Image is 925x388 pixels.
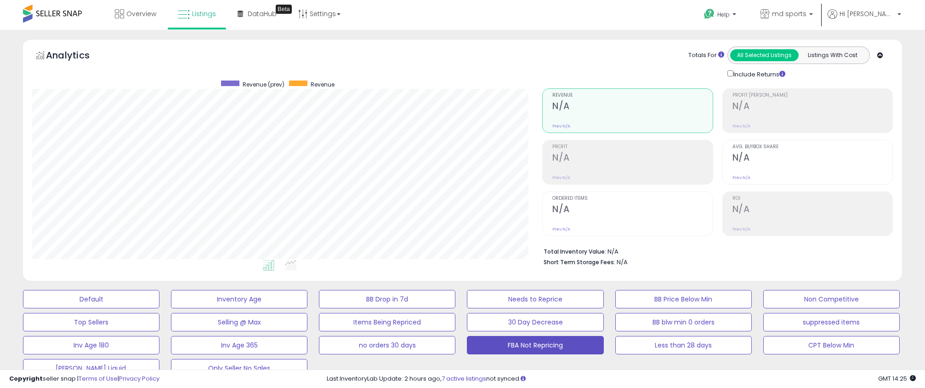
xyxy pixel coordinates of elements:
button: BB blw min 0 orders [615,313,752,331]
button: suppressed items [763,313,900,331]
h5: Analytics [46,49,108,64]
span: Revenue [552,93,712,98]
span: Overview [126,9,156,18]
a: Terms of Use [79,374,118,383]
a: Help [697,1,745,30]
span: Profit [552,145,712,150]
span: N/A [617,258,628,266]
span: Avg. Buybox Share [732,145,892,150]
button: Less than 28 days [615,336,752,354]
span: md sports [772,9,806,18]
span: 2025-10-7 14:25 GMT [878,374,916,383]
button: Items Being Repriced [319,313,455,331]
span: Ordered Items [552,196,712,201]
button: Inv Age 180 [23,336,159,354]
span: Listings [192,9,216,18]
div: seller snap | | [9,375,159,383]
button: Only Seller No Sales [171,359,307,377]
span: ROI [732,196,892,201]
button: Listings With Cost [798,49,867,61]
span: Revenue [311,81,335,88]
h2: N/A [552,101,712,113]
div: Last InventoryLab Update: 2 hours ago, not synced. [327,375,916,383]
button: FBA Not Repricing [467,336,603,354]
i: Get Help [704,8,715,20]
button: [PERSON_NAME] Liquid. [23,359,159,377]
button: Non Competitive [763,290,900,308]
button: Needs to Reprice [467,290,603,308]
li: N/A [544,245,886,256]
button: Default [23,290,159,308]
small: Prev: N/A [732,175,750,180]
h2: N/A [732,101,892,113]
button: CPT Below Min [763,336,900,354]
button: All Selected Listings [730,49,799,61]
div: Tooltip anchor [276,5,292,14]
small: Prev: N/A [732,226,750,232]
button: BB Drop in 7d [319,290,455,308]
button: 30 Day Decrease [467,313,603,331]
button: Selling @ Max [171,313,307,331]
span: Revenue (prev) [243,81,284,88]
h2: N/A [552,152,712,165]
small: Prev: N/A [732,123,750,129]
a: Hi [PERSON_NAME] [828,9,901,30]
small: Prev: N/A [552,226,570,232]
button: Inventory Age [171,290,307,308]
button: no orders 30 days [319,336,455,354]
div: Include Returns [721,69,796,79]
button: Top Sellers [23,313,159,331]
a: Privacy Policy [119,374,159,383]
div: Totals For [688,51,724,60]
a: 7 active listings [442,374,486,383]
span: Hi [PERSON_NAME] [840,9,895,18]
h2: N/A [732,152,892,165]
small: Prev: N/A [552,123,570,129]
span: DataHub [248,9,277,18]
button: BB Price Below Min [615,290,752,308]
span: Profit [PERSON_NAME] [732,93,892,98]
b: Short Term Storage Fees: [544,258,615,266]
button: Inv Age 365 [171,336,307,354]
h2: N/A [552,204,712,216]
b: Total Inventory Value: [544,248,606,255]
h2: N/A [732,204,892,216]
span: Help [717,11,730,18]
small: Prev: N/A [552,175,570,180]
strong: Copyright [9,374,43,383]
